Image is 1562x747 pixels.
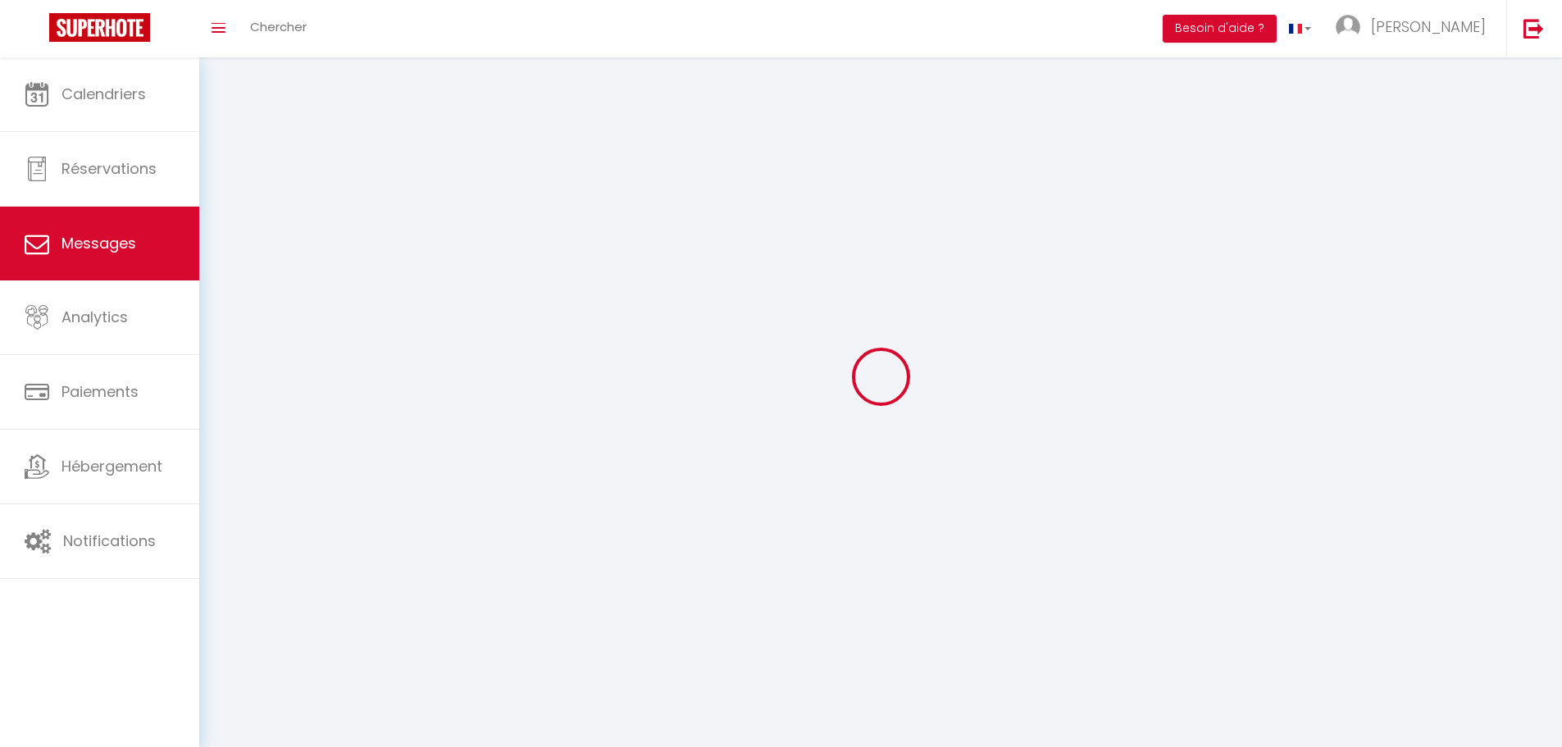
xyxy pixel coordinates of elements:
[1336,15,1360,39] img: ...
[250,18,307,35] span: Chercher
[1523,18,1544,39] img: logout
[61,381,139,402] span: Paiements
[61,233,136,253] span: Messages
[61,84,146,104] span: Calendriers
[49,13,150,42] img: Super Booking
[61,158,157,179] span: Réservations
[1371,16,1486,37] span: [PERSON_NAME]
[1163,15,1277,43] button: Besoin d'aide ?
[61,307,128,327] span: Analytics
[63,531,156,551] span: Notifications
[61,456,162,476] span: Hébergement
